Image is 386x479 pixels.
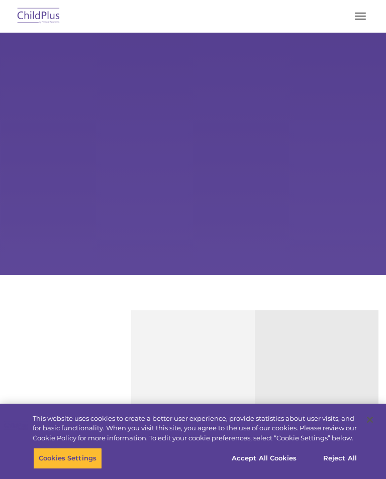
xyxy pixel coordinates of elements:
[15,5,62,28] img: ChildPlus by Procare Solutions
[226,448,302,469] button: Accept All Cookies
[33,414,359,443] div: This website uses cookies to create a better user experience, provide statistics about user visit...
[359,409,381,431] button: Close
[33,448,102,469] button: Cookies Settings
[309,448,371,469] button: Reject All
